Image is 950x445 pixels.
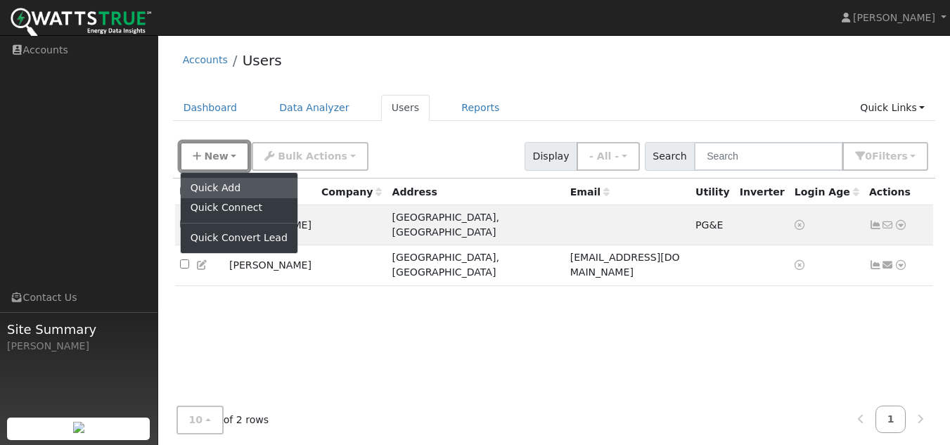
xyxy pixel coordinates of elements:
button: Bulk Actions [252,142,368,171]
span: PG&E [695,219,723,231]
span: New [204,150,228,162]
td: [GEOGRAPHIC_DATA], [GEOGRAPHIC_DATA] [387,245,565,285]
span: Filter [872,150,908,162]
span: [PERSON_NAME] [853,12,935,23]
span: 10 [189,414,203,425]
input: Search [694,142,843,171]
span: Bulk Actions [278,150,347,162]
a: Other actions [894,258,907,273]
a: Data Analyzer [269,95,360,121]
span: of 2 rows [176,406,269,434]
a: Quick Connect [181,198,297,218]
a: Accounts [183,54,228,65]
button: 0Filters [842,142,928,171]
span: Email [570,186,610,198]
span: Company name [321,186,382,198]
span: Search [645,142,695,171]
a: Other actions [894,218,907,233]
button: - All - [577,142,640,171]
img: retrieve [73,422,84,433]
a: 1 [875,406,906,433]
i: No email address [882,220,894,230]
span: s [901,150,907,162]
div: [PERSON_NAME] [7,339,150,354]
div: Address [392,185,560,200]
a: Edit User [196,259,209,271]
div: Utility [695,185,730,200]
button: New [180,142,250,171]
span: Display [525,142,577,171]
img: WattsTrue [11,8,151,39]
span: [EMAIL_ADDRESS][DOMAIN_NAME] [570,252,680,278]
a: Quick Links [849,95,935,121]
td: [GEOGRAPHIC_DATA], [GEOGRAPHIC_DATA] [387,205,565,245]
a: Users [381,95,430,121]
div: Inverter [740,185,785,200]
a: No login access [795,259,807,271]
a: Dashboard [173,95,248,121]
span: Days since last login [795,186,859,198]
td: [PERSON_NAME] [224,245,316,285]
a: Not connected [869,259,882,271]
a: Show Graph [869,219,882,231]
span: Site Summary [7,320,150,339]
a: borisitin@gmail.com [882,258,894,273]
button: 10 [176,406,224,434]
a: Users [243,52,282,69]
a: No login access [795,219,807,231]
a: Reports [451,95,510,121]
a: Quick Add [181,178,297,198]
a: Quick Convert Lead [181,228,297,248]
div: Actions [869,185,928,200]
